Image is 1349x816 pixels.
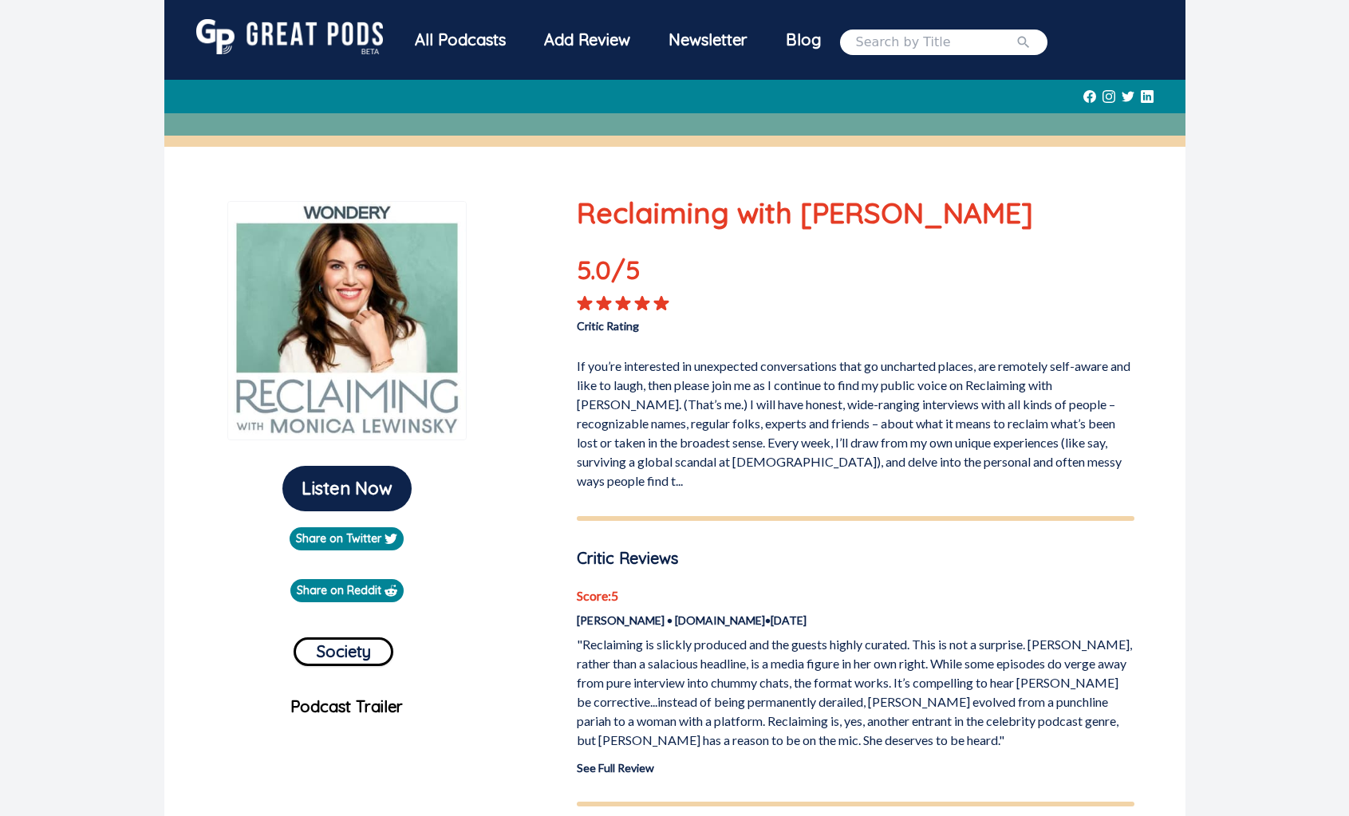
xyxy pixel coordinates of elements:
div: Newsletter [649,19,767,61]
a: Share on Reddit [290,579,404,602]
p: [PERSON_NAME] • [DOMAIN_NAME] • [DATE] [577,612,1134,629]
img: GreatPods [196,19,383,54]
div: All Podcasts [396,19,525,61]
p: Reclaiming with [PERSON_NAME] [577,191,1134,235]
a: See Full Review [577,761,654,775]
a: Share on Twitter [290,527,404,550]
img: Reclaiming with Monica Lewinsky [227,201,467,440]
p: "Reclaiming is slickly produced and the guests highly curated. This is not a surprise. [PERSON_NA... [577,635,1134,750]
p: Podcast Trailer [177,695,518,719]
p: Critic Rating [577,311,855,334]
a: Society [294,631,393,666]
p: Critic Reviews [577,546,1134,570]
p: 5.0 /5 [577,250,688,295]
a: All Podcasts [396,19,525,65]
button: Listen Now [282,466,412,511]
a: Blog [767,19,840,61]
a: Newsletter [649,19,767,65]
a: Add Review [525,19,649,61]
button: Society [294,637,393,666]
p: If you’re interested in unexpected conversations that go uncharted places, are remotely self-awar... [577,350,1134,491]
input: Search by Title [856,33,1016,52]
p: Score: 5 [577,586,1134,605]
